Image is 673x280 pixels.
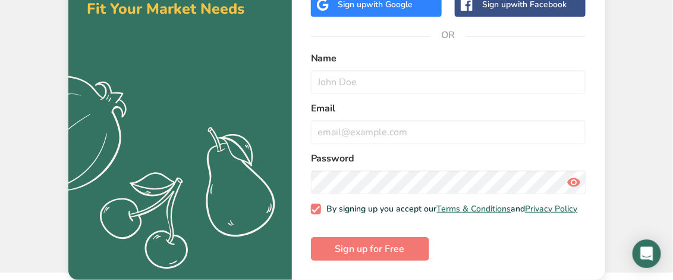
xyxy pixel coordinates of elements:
[311,101,586,116] label: Email
[311,51,586,66] label: Name
[311,120,586,144] input: email@example.com
[311,70,586,94] input: John Doe
[321,204,578,214] span: By signing up you accept our and
[311,151,586,166] label: Password
[437,203,511,214] a: Terms & Conditions
[335,242,405,256] span: Sign up for Free
[633,239,661,268] div: Open Intercom Messenger
[430,17,466,53] span: OR
[311,237,429,261] button: Sign up for Free
[526,203,578,214] a: Privacy Policy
